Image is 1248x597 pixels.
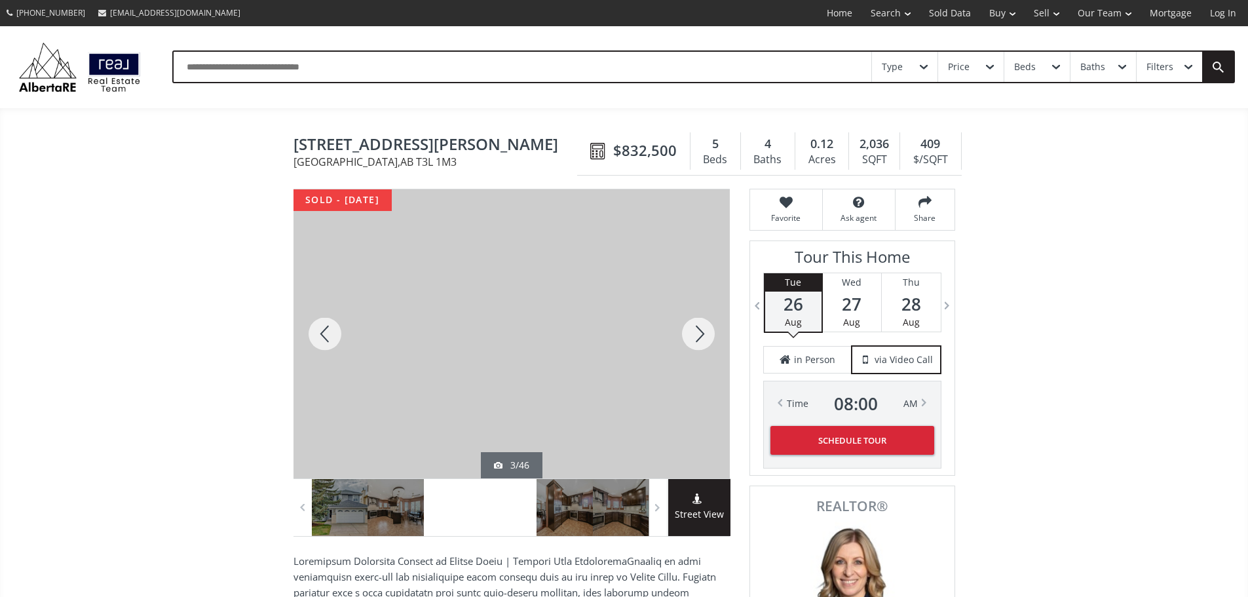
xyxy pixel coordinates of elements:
span: Aug [843,316,860,328]
div: Tue [765,273,822,292]
div: 409 [907,136,954,153]
a: [EMAIL_ADDRESS][DOMAIN_NAME] [92,1,247,25]
div: Baths [1080,62,1105,71]
h3: Tour This Home [763,248,941,273]
span: in Person [794,353,835,366]
span: 28 [882,295,941,313]
span: Street View [668,507,730,522]
div: Thu [882,273,941,292]
span: Ask agent [829,212,888,223]
div: 4 [747,136,788,153]
div: Acres [802,150,842,170]
span: [EMAIL_ADDRESS][DOMAIN_NAME] [110,7,240,18]
div: 3/46 [494,459,529,472]
button: Schedule Tour [770,426,934,455]
div: Beds [1014,62,1036,71]
div: SQFT [856,150,893,170]
div: $/SQFT [907,150,954,170]
span: REALTOR® [765,499,940,513]
span: Share [902,212,948,223]
div: Baths [747,150,788,170]
span: $832,500 [613,140,677,161]
span: 175 Scanlon Green NW [293,136,584,156]
span: [PHONE_NUMBER] [16,7,85,18]
div: Filters [1146,62,1173,71]
span: Aug [785,316,802,328]
div: 175 Scanlon Green NW Calgary, AB T3L 1M3 - Photo 3 of 46 [293,189,730,478]
span: 2,036 [860,136,889,153]
div: Wed [823,273,881,292]
span: via Video Call [875,353,933,366]
div: 0.12 [802,136,842,153]
div: Price [948,62,970,71]
span: Aug [903,316,920,328]
div: sold - [DATE] [293,189,392,211]
img: Logo [13,39,146,95]
span: 26 [765,295,822,313]
div: Beds [697,150,734,170]
div: Type [882,62,903,71]
span: [GEOGRAPHIC_DATA] , AB T3L 1M3 [293,157,584,167]
span: Favorite [757,212,816,223]
div: 5 [697,136,734,153]
div: Time AM [787,395,918,413]
span: 27 [823,295,881,313]
span: 08 : 00 [834,395,878,413]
